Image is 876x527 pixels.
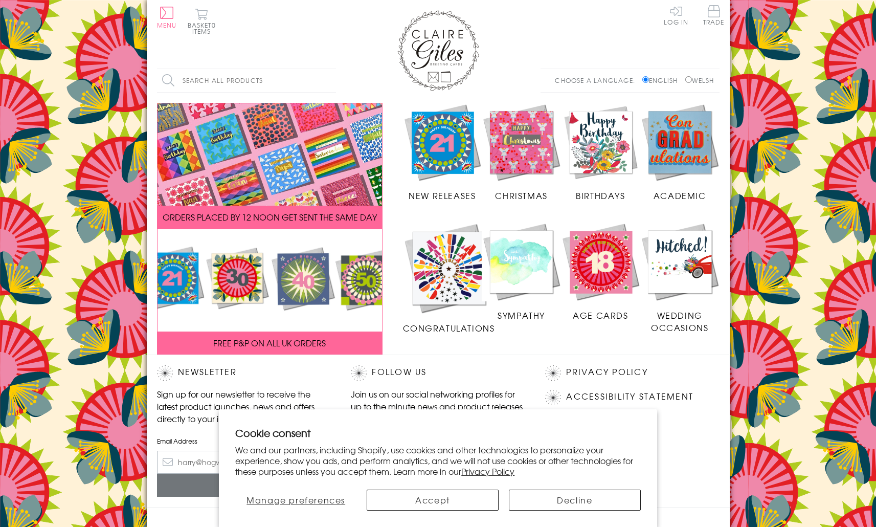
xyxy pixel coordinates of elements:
span: Academic [654,189,706,202]
span: Birthdays [576,189,625,202]
input: Search all products [157,69,336,92]
span: 0 items [192,20,216,36]
img: Claire Giles Greetings Cards [397,10,479,91]
span: Age Cards [573,309,628,321]
input: harry@hogwarts.edu [157,451,331,474]
button: Decline [509,490,641,511]
a: Privacy Policy [566,365,647,379]
a: Trade [703,5,725,27]
label: Email Address [157,436,331,446]
span: New Releases [409,189,476,202]
span: Sympathy [498,309,545,321]
span: Manage preferences [246,494,345,506]
a: Wedding Occasions [640,222,720,334]
a: Academic [640,103,720,202]
input: English [642,76,649,83]
span: Wedding Occasions [651,309,708,334]
p: We and our partners, including Shopify, use cookies and other technologies to personalize your ex... [235,445,641,476]
input: Search [326,69,336,92]
a: Congratulations [403,222,495,334]
button: Menu [157,7,177,28]
button: Manage preferences [235,490,356,511]
button: Basket0 items [188,8,216,34]
span: Menu [157,20,177,30]
a: Christmas [482,103,561,202]
a: New Releases [403,103,482,202]
h2: Cookie consent [235,426,641,440]
label: English [642,76,683,85]
p: Join us on our social networking profiles for up to the minute news and product releases the mome... [351,388,525,425]
span: ORDERS PLACED BY 12 NOON GET SENT THE SAME DAY [163,211,377,223]
a: Birthdays [561,103,640,202]
span: FREE P&P ON ALL UK ORDERS [213,337,326,349]
p: Sign up for our newsletter to receive the latest product launches, news and offers directly to yo... [157,388,331,425]
h2: Newsletter [157,365,331,381]
button: Accept [367,490,499,511]
a: Privacy Policy [461,465,514,477]
input: Welsh [685,76,692,83]
input: Subscribe [157,474,331,497]
a: Accessibility Statement [566,390,693,404]
span: Congratulations [403,322,495,334]
p: Choose a language: [555,76,640,85]
span: Trade [703,5,725,25]
label: Welsh [685,76,714,85]
span: Christmas [495,189,547,202]
a: Sympathy [482,222,561,321]
a: Log In [664,5,688,25]
h2: Follow Us [351,365,525,381]
a: Age Cards [561,222,640,321]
